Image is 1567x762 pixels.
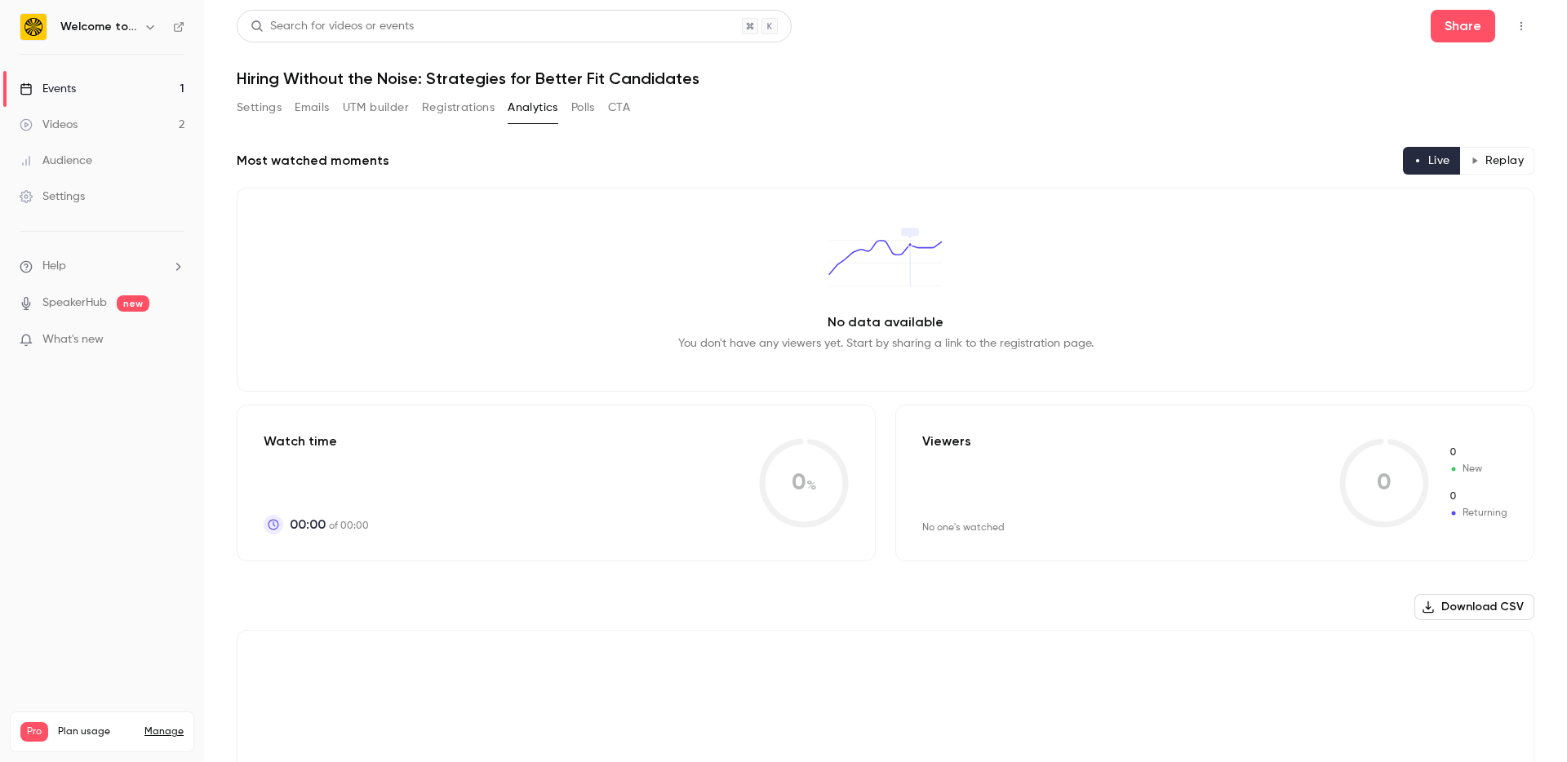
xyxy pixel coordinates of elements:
[1460,147,1534,175] button: Replay
[343,95,409,121] button: UTM builder
[237,95,282,121] button: Settings
[237,151,389,171] h2: Most watched moments
[42,258,66,275] span: Help
[144,725,184,738] a: Manage
[20,117,78,133] div: Videos
[20,153,92,169] div: Audience
[1414,594,1534,620] button: Download CSV
[1449,490,1507,504] span: Returning
[508,95,558,121] button: Analytics
[20,258,184,275] li: help-dropdown-opener
[922,432,971,451] p: Viewers
[20,722,48,742] span: Pro
[295,95,329,121] button: Emails
[422,95,495,121] button: Registrations
[20,188,85,205] div: Settings
[237,69,1534,88] h1: Hiring Without the Noise: Strategies for Better Fit Candidates
[290,515,326,534] span: 00:00
[60,19,137,35] h6: Welcome to the Jungle
[1431,10,1495,42] button: Share
[290,515,369,534] p: of 00:00
[1449,445,1507,460] span: New
[1449,506,1507,521] span: Returning
[20,81,76,97] div: Events
[608,95,630,121] button: CTA
[42,295,107,312] a: SpeakerHub
[1449,462,1507,476] span: New
[58,725,135,738] span: Plan usage
[678,335,1094,352] p: You don't have any viewers yet. Start by sharing a link to the registration page.
[1403,147,1461,175] button: Live
[264,432,369,451] p: Watch time
[20,14,47,40] img: Welcome to the Jungle
[42,331,104,348] span: What's new
[165,333,184,348] iframe: Noticeable Trigger
[922,521,1005,534] div: No one's watched
[571,95,595,121] button: Polls
[828,312,943,332] p: No data available
[251,18,414,35] div: Search for videos or events
[117,295,149,312] span: new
